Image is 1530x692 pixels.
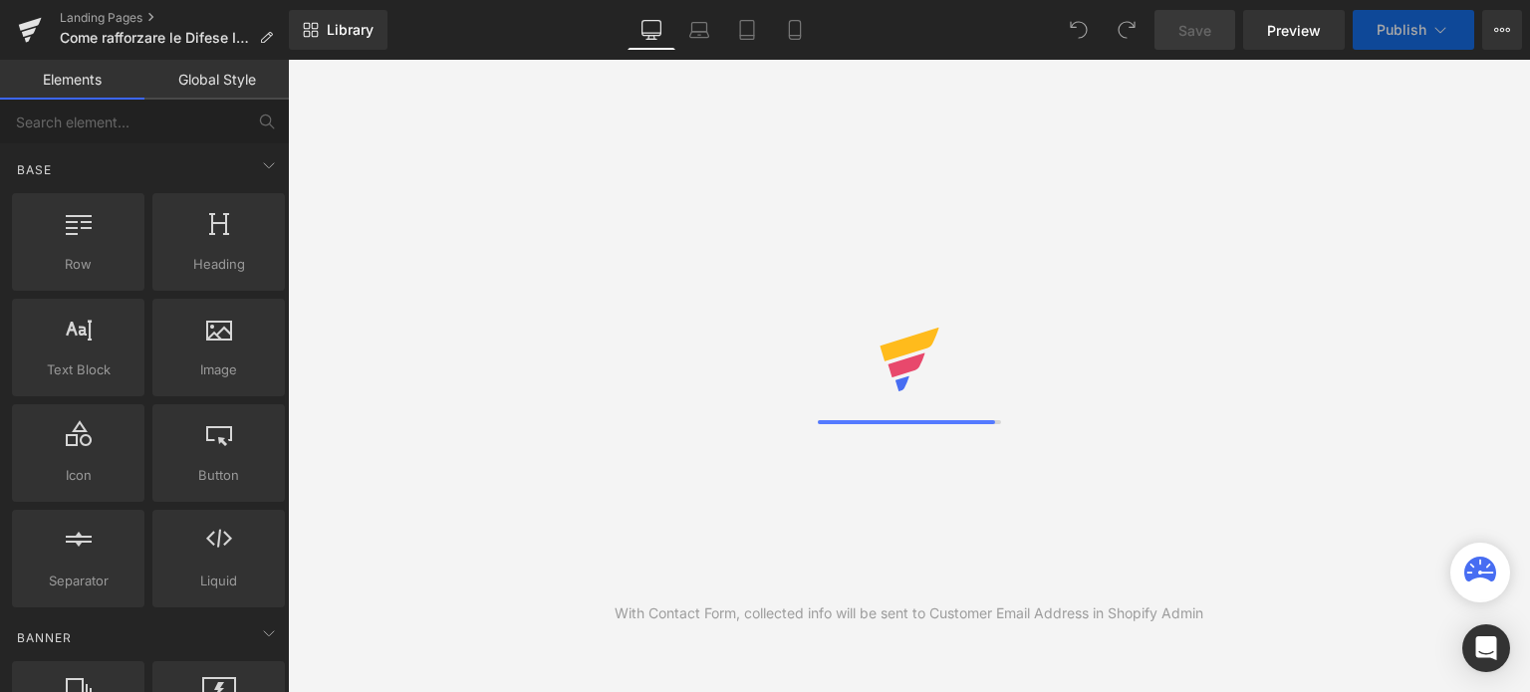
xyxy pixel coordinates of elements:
span: Button [158,465,279,486]
a: Global Style [144,60,289,100]
a: New Library [289,10,387,50]
span: Banner [15,628,74,647]
span: Save [1178,20,1211,41]
span: Separator [18,571,138,591]
span: Library [327,21,374,39]
a: Desktop [628,10,675,50]
div: With Contact Form, collected info will be sent to Customer Email Address in Shopify Admin [615,602,1203,624]
a: Landing Pages [60,10,289,26]
a: Tablet [723,10,771,50]
a: Laptop [675,10,723,50]
button: Redo [1107,10,1147,50]
div: Open Intercom Messenger [1462,624,1510,672]
span: Come rafforzare le Difese Immunitarie | Farmacisti Preparatori 2025 [60,30,251,46]
span: Preview [1267,20,1321,41]
button: More [1482,10,1522,50]
span: Heading [158,254,279,275]
span: Image [158,359,279,380]
button: Publish [1353,10,1474,50]
span: Row [18,254,138,275]
span: Icon [18,465,138,486]
button: Undo [1059,10,1099,50]
span: Liquid [158,571,279,591]
a: Mobile [771,10,819,50]
a: Preview [1243,10,1345,50]
span: Base [15,160,54,179]
span: Text Block [18,359,138,380]
span: Publish [1377,22,1426,38]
